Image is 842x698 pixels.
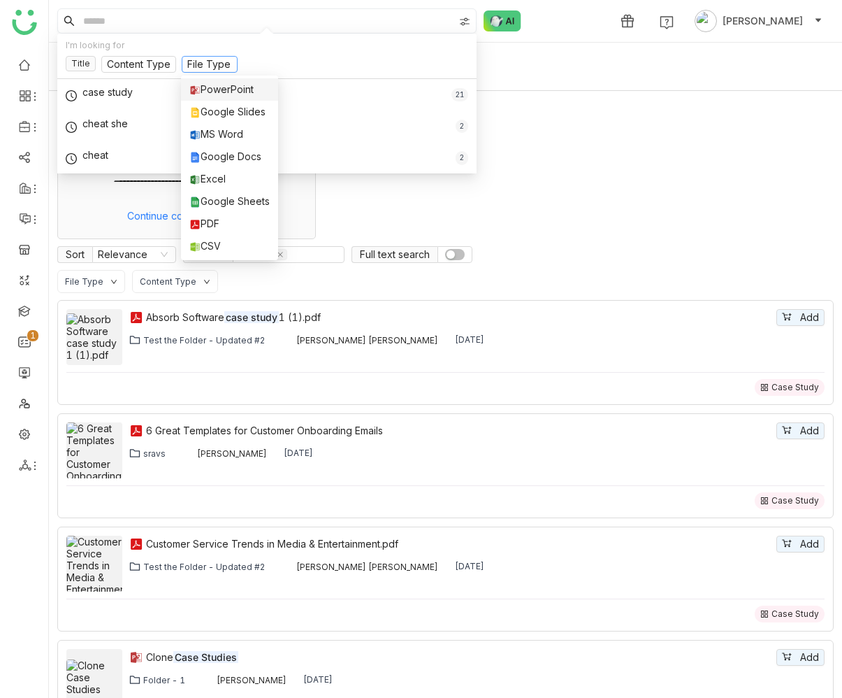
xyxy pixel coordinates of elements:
[800,650,819,665] span: Add
[181,78,278,101] nz-option-item: PowerPoint
[173,651,238,663] em: Case Studies
[181,213,278,235] nz-option-item: PDF
[723,13,803,29] span: [PERSON_NAME]
[800,310,819,325] span: Add
[189,216,270,232] div: PDF
[282,334,293,346] img: 684a959c82a3912df7c0cd23
[82,85,133,100] div: case study
[27,330,38,341] nz-badge-sup: 1
[129,650,143,664] img: pptx.svg
[181,168,278,190] nz-option-item: Excel
[189,104,270,120] div: Google Slides
[296,335,438,346] div: [PERSON_NAME] [PERSON_NAME]
[459,16,470,27] img: search-type.svg
[146,423,774,439] a: 6 Great Templates for Customer Onboarding Emails
[182,448,194,459] img: 684a9b3fde261c4b36a3d19f
[189,152,201,163] img: g-doc.svg
[303,674,333,685] div: [DATE]
[660,15,674,29] img: help.svg
[455,561,484,572] div: [DATE]
[776,422,825,439] button: Add
[143,562,265,572] div: Test the Folder - Updated #2
[692,10,825,32] button: [PERSON_NAME]
[66,660,122,695] img: Clone Case Studies
[146,310,774,325] a: Absorb Softwarecase study1 (1).pdf
[189,171,270,187] div: Excel
[456,151,468,165] div: 2
[455,334,484,346] div: [DATE]
[771,382,819,393] div: Case Study
[66,39,468,52] div: I'm looking for
[66,422,122,494] img: 6 Great Templates for Customer Onboarding Emails
[146,310,774,325] div: Absorb Software 1 (1).pdf
[800,536,819,552] span: Add
[189,82,270,97] div: PowerPoint
[181,235,278,257] nz-option-item: CSV
[189,194,270,209] div: Google Sheets
[72,208,301,225] button: Continue conversation
[143,335,265,346] div: Test the Folder - Updated #2
[143,448,166,459] div: sravs
[189,129,201,141] img: docx.svg
[296,562,438,572] div: [PERSON_NAME] [PERSON_NAME]
[351,246,437,263] span: Full text search
[484,10,521,31] img: ask-buddy-normal.svg
[129,537,143,551] img: pdf.svg
[65,276,103,287] div: File Type
[129,311,143,325] img: pdf.svg
[197,448,267,459] div: [PERSON_NAME]
[189,107,201,118] img: g-ppt.svg
[695,10,717,32] img: avatar
[189,85,201,96] img: pptx.svg
[30,329,36,343] p: 1
[143,675,185,685] div: Folder - 1
[451,88,468,102] div: 21
[66,56,96,71] nz-tag: Title
[140,276,196,287] div: Content Type
[189,197,201,208] img: g-xls.svg
[146,536,774,552] a: Customer Service Trends in Media & Entertainment.pdf
[82,116,128,131] div: cheat she
[282,561,293,572] img: 684a959c82a3912df7c0cd23
[284,448,313,459] div: [DATE]
[771,608,819,620] div: Case Study
[181,123,278,145] nz-option-item: MS Word
[12,10,37,35] img: logo
[189,127,270,142] div: MS Word
[224,311,279,323] em: case study
[800,423,819,439] span: Add
[189,174,201,185] img: xlsx.svg
[776,649,825,666] button: Add
[202,674,213,685] img: 6860d480bc89cb0674c8c7e9
[189,219,201,230] img: pdf.svg
[146,650,774,665] a: CloneCase Studies
[129,424,143,438] img: pdf.svg
[66,536,122,595] img: Customer Service Trends in Media & Entertainment.pdf
[776,309,825,326] button: Add
[217,675,286,685] div: [PERSON_NAME]
[181,101,278,123] nz-option-item: Google Slides
[456,120,468,134] div: 2
[189,238,270,254] div: CSV
[189,149,270,164] div: Google Docs
[189,241,201,252] img: csv.svg
[771,495,819,506] div: Case Study
[127,208,231,224] span: Continue conversation
[82,148,108,163] div: cheat
[98,247,170,262] nz-select-item: Relevance
[66,313,122,361] img: Absorb Software case study 1 (1).pdf
[776,536,825,553] button: Add
[181,145,278,168] nz-option-item: Google Docs
[57,246,92,263] span: Sort
[146,650,774,665] div: Clone
[181,190,278,213] nz-option-item: Google Sheets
